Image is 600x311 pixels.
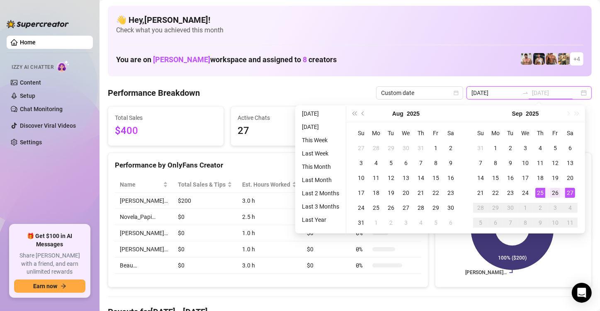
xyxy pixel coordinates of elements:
td: 2025-09-27 [563,185,578,200]
td: 2025-07-30 [398,141,413,155]
td: $0 [173,258,237,274]
td: 2025-07-27 [354,141,369,155]
td: 2025-09-02 [503,141,518,155]
div: 4 [371,158,381,168]
td: 2025-09-02 [384,215,398,230]
td: 2025-08-19 [384,185,398,200]
td: 2025-09-06 [443,215,458,230]
td: 2025-09-28 [473,200,488,215]
th: Fr [428,126,443,141]
div: 23 [505,188,515,198]
td: 2025-08-31 [473,141,488,155]
div: 11 [535,158,545,168]
td: 2025-09-12 [548,155,563,170]
div: 5 [550,143,560,153]
div: 26 [550,188,560,198]
td: 2025-08-13 [398,170,413,185]
div: 23 [446,188,456,198]
td: 2025-08-07 [413,155,428,170]
div: 6 [401,158,411,168]
td: $200 [173,193,237,209]
a: Setup [20,92,35,99]
td: 2025-09-30 [503,200,518,215]
td: 2025-09-05 [548,141,563,155]
span: Earn now [33,283,57,289]
div: 21 [476,188,486,198]
button: Choose a year [407,105,420,122]
span: Share [PERSON_NAME] with a friend, and earn unlimited rewards [14,252,85,276]
td: 2025-09-17 [518,170,533,185]
div: 9 [446,158,456,168]
div: Open Intercom Messenger [572,283,592,303]
td: 3.0 h [237,193,302,209]
div: 13 [401,173,411,183]
span: Custom date [381,87,458,99]
td: 2025-08-01 [428,141,443,155]
td: 2025-10-10 [548,215,563,230]
td: 2025-10-04 [563,200,578,215]
li: Last Week [299,148,343,158]
button: Previous month (PageUp) [359,105,368,122]
div: 2 [505,143,515,153]
span: 27 [238,123,340,139]
td: Novela_Papi… [115,209,173,225]
td: 2025-09-23 [503,185,518,200]
input: Start date [471,88,519,97]
th: Total Sales & Tips [173,177,237,193]
td: 2.5 h [237,209,302,225]
td: 2025-10-05 [473,215,488,230]
div: 24 [520,188,530,198]
td: 2025-09-26 [548,185,563,200]
td: $0 [173,225,237,241]
td: 2025-09-05 [428,215,443,230]
div: 3 [520,143,530,153]
div: 19 [386,188,396,198]
span: Name [120,180,161,189]
td: 3.0 h [237,258,302,274]
td: 2025-09-04 [413,215,428,230]
td: 2025-07-28 [369,141,384,155]
div: 5 [431,218,441,228]
td: 2025-09-10 [518,155,533,170]
li: This Month [299,162,343,172]
div: 5 [476,218,486,228]
td: 2025-09-19 [548,170,563,185]
td: [PERSON_NAME]… [115,193,173,209]
button: Earn nowarrow-right [14,279,85,293]
div: 4 [565,203,575,213]
div: 25 [535,188,545,198]
div: 2 [446,143,456,153]
div: 10 [356,173,366,183]
img: Mr [558,53,570,65]
td: 2025-09-18 [533,170,548,185]
th: We [518,126,533,141]
div: 7 [416,158,426,168]
td: 2025-08-30 [443,200,458,215]
td: 2025-09-09 [503,155,518,170]
td: 2025-08-21 [413,185,428,200]
td: 2025-08-18 [369,185,384,200]
span: to [522,90,529,96]
div: 25 [371,203,381,213]
div: 21 [416,188,426,198]
span: Total Sales [115,113,217,122]
div: 6 [565,143,575,153]
td: 2025-08-28 [413,200,428,215]
div: 20 [401,188,411,198]
td: 2025-09-06 [563,141,578,155]
td: 2025-08-03 [354,155,369,170]
div: 22 [431,188,441,198]
td: 2025-09-03 [518,141,533,155]
div: 8 [431,158,441,168]
td: 2025-08-08 [428,155,443,170]
div: 28 [371,143,381,153]
td: 2025-09-25 [533,185,548,200]
span: Izzy AI Chatter [12,63,53,71]
div: 6 [491,218,500,228]
td: 2025-08-10 [354,170,369,185]
div: 30 [505,203,515,213]
div: 10 [550,218,560,228]
td: 2025-08-05 [384,155,398,170]
span: Check what you achieved this month [116,26,583,35]
div: 18 [371,188,381,198]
